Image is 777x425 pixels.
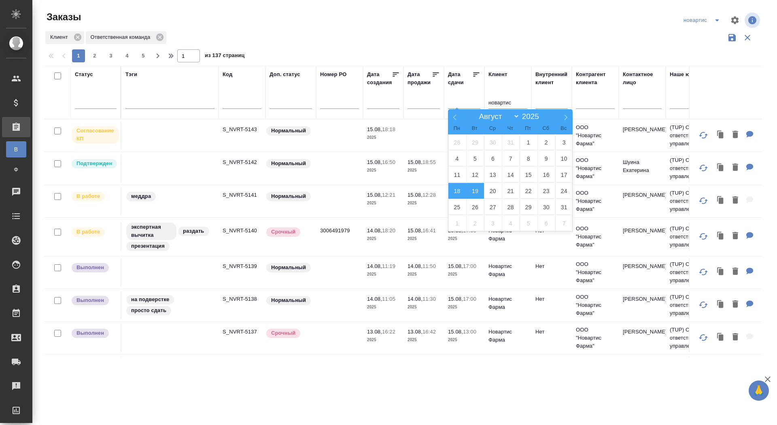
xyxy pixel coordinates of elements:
[382,126,395,132] p: 18:18
[271,159,306,168] p: Нормальный
[422,227,436,234] p: 16:41
[713,263,728,280] button: Клонировать
[724,30,740,45] button: Сохранить фильтры
[484,199,502,215] span: Август 27, 2025
[367,126,382,132] p: 15.08,
[408,303,440,311] p: 2025
[131,306,166,314] p: просто сдать
[694,328,713,347] button: Обновить
[670,70,710,79] div: Наше юр. лицо
[484,134,502,150] span: Июль 30, 2025
[223,191,261,199] p: S_NVRT-5141
[484,151,502,166] span: Август 6, 2025
[728,329,742,346] button: Удалить
[519,126,537,131] span: Пт
[131,223,172,239] p: экспертная вычитка
[76,127,114,143] p: Согласование КП
[463,296,476,302] p: 17:00
[535,70,568,87] div: Внутренний клиент
[502,199,520,215] span: Август 28, 2025
[408,199,440,207] p: 2025
[223,295,261,303] p: S_NVRT-5138
[6,161,26,178] a: Ф
[666,221,763,253] td: (TUP) Общество с ограниченной ответственностью «Технологии управления переводом»
[520,112,545,121] input: Год
[408,270,440,278] p: 2025
[694,295,713,314] button: Обновить
[422,159,436,165] p: 18:55
[265,328,312,339] div: Выставляется автоматически, если на указанный объем услуг необходимо больше времени в стандартном...
[137,52,150,60] span: 5
[728,159,742,176] button: Удалить
[666,152,763,185] td: (TUP) Общество с ограниченной ответственностью «Технологии управления переводом»
[555,167,573,183] span: Август 17, 2025
[619,187,666,215] td: [PERSON_NAME]
[666,256,763,289] td: (TUP) Общество с ограниченной ответственностью «Технологии управления переводом»
[367,329,382,335] p: 13.08,
[367,192,382,198] p: 15.08,
[448,336,480,344] p: 2025
[619,121,666,150] td: [PERSON_NAME]
[104,52,117,60] span: 3
[520,151,537,166] span: Август 8, 2025
[265,125,312,136] div: Статус по умолчанию для стандартных заказов
[382,329,395,335] p: 16:22
[666,185,763,217] td: (TUP) Общество с ограниченной ответственностью «Технологии управления переводом»
[422,263,436,269] p: 11:50
[488,70,507,79] div: Клиент
[71,328,117,339] div: Выставляет ПМ после сдачи и проведения начислений. Последний этап для ПМа
[448,263,463,269] p: 15.08,
[367,296,382,302] p: 14.08,
[713,329,728,346] button: Клонировать
[666,322,763,354] td: (TUP) Общество с ограниченной ответственностью «Технологии управления переводом»
[76,329,104,337] p: Выполнен
[502,215,520,231] span: Сентябрь 4, 2025
[520,167,537,183] span: Август 15, 2025
[382,192,395,198] p: 12:21
[223,328,261,336] p: S_NVRT-5137
[488,295,527,311] p: Новартис Фарма
[408,336,440,344] p: 2025
[121,52,134,60] span: 4
[448,199,466,215] span: Август 25, 2025
[382,159,395,165] p: 16:50
[520,183,537,199] span: Август 22, 2025
[463,329,476,335] p: 13:00
[502,167,520,183] span: Август 14, 2025
[619,291,666,319] td: [PERSON_NAME]
[448,70,472,87] div: Дата сдачи
[713,192,728,209] button: Клонировать
[694,191,713,210] button: Обновить
[265,295,312,306] div: Статус по умолчанию для стандартных заказов
[537,215,555,231] span: Сентябрь 6, 2025
[713,228,728,244] button: Клонировать
[466,167,484,183] span: Август 12, 2025
[619,357,666,385] td: [PERSON_NAME]
[265,227,312,238] div: Выставляется автоматически, если на указанный объем услуг необходимо больше времени в стандартном...
[555,199,573,215] span: Август 31, 2025
[125,222,214,252] div: экспертная вычитка, раздать, презентация
[271,329,295,337] p: Срочный
[619,223,666,251] td: [PERSON_NAME]
[728,263,742,280] button: Удалить
[408,166,440,174] p: 2025
[104,49,117,62] button: 3
[367,227,382,234] p: 14.08,
[728,192,742,209] button: Удалить
[205,51,244,62] span: из 137 страниц
[270,70,300,79] div: Доп. статус
[694,227,713,246] button: Обновить
[488,262,527,278] p: Новартис Фарма
[555,126,573,131] span: Вс
[71,191,117,202] div: Выставляет ПМ после принятия заказа от КМа
[576,123,615,148] p: ООО "Новартис Фарма"
[271,296,306,304] p: Нормальный
[131,192,151,200] p: меддра
[88,52,101,60] span: 2
[448,126,466,131] span: Пн
[619,324,666,352] td: [PERSON_NAME]
[71,262,117,273] div: Выставляет ПМ после сдачи и проведения начислений. Последний этап для ПМа
[45,11,81,23] span: Заказы
[448,235,480,243] p: 2025
[408,192,422,198] p: 15.08,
